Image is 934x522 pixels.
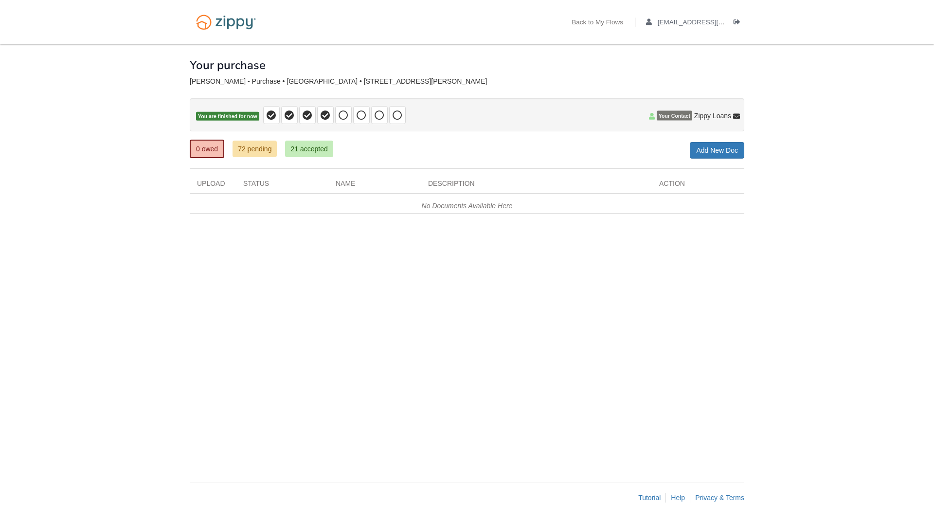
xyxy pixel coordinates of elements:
[236,179,328,193] div: Status
[694,111,731,121] span: Zippy Loans
[695,494,744,502] a: Privacy & Terms
[285,141,333,157] a: 21 accepted
[421,179,652,193] div: Description
[638,494,661,502] a: Tutorial
[657,111,692,121] span: Your Contact
[658,18,769,26] span: aaboley88@icloud.com
[671,494,685,502] a: Help
[190,179,236,193] div: Upload
[328,179,421,193] div: Name
[646,18,769,28] a: edit profile
[190,77,744,86] div: [PERSON_NAME] - Purchase • [GEOGRAPHIC_DATA] • [STREET_ADDRESS][PERSON_NAME]
[233,141,277,157] a: 72 pending
[572,18,623,28] a: Back to My Flows
[196,112,259,121] span: You are finished for now
[190,140,224,158] a: 0 owed
[190,59,266,72] h1: Your purchase
[652,179,744,193] div: Action
[190,10,262,35] img: Logo
[690,142,744,159] a: Add New Doc
[734,18,744,28] a: Log out
[422,202,513,210] em: No Documents Available Here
